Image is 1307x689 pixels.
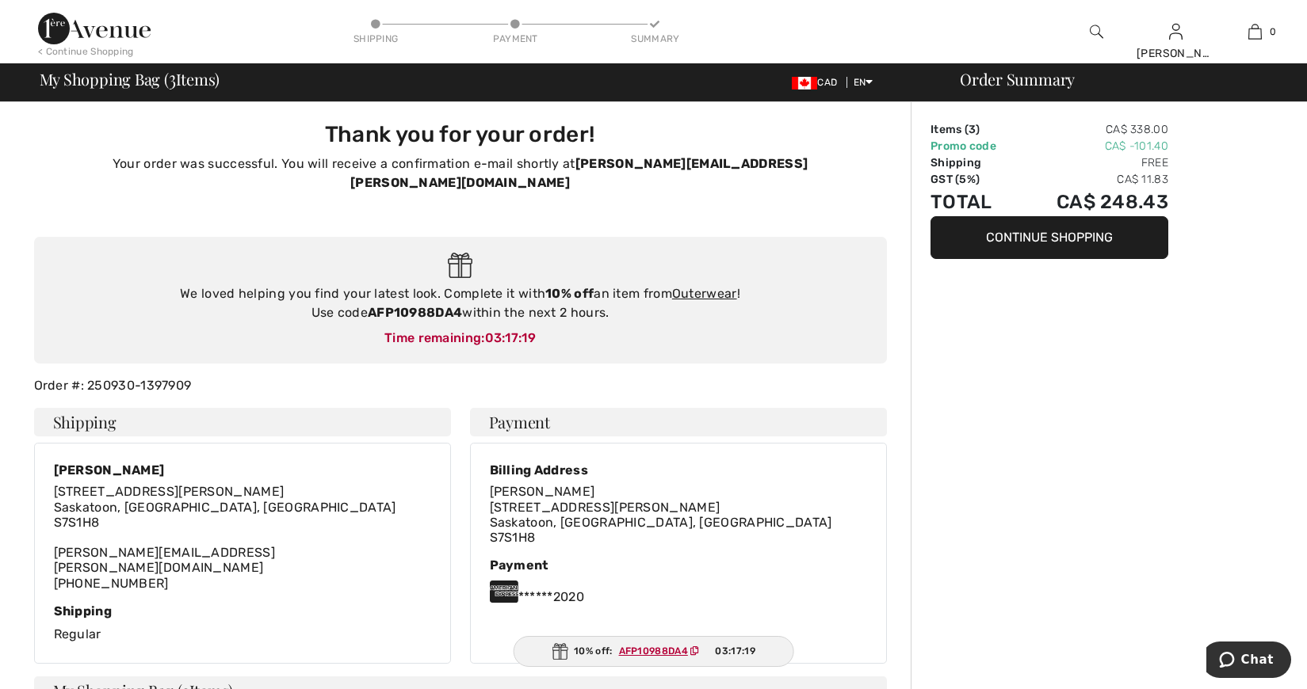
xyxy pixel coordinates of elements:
[1169,22,1183,41] img: My Info
[792,77,817,89] img: Canadian Dollar
[490,484,595,499] span: [PERSON_NAME]
[1018,188,1168,216] td: CA$ 248.43
[545,286,594,301] strong: 10% off
[38,13,151,44] img: 1ère Avenue
[931,154,1018,171] td: Shipping
[490,500,832,545] span: [STREET_ADDRESS][PERSON_NAME] Saskatoon, [GEOGRAPHIC_DATA], [GEOGRAPHIC_DATA] S7S1H8
[513,636,794,667] div: 10% off:
[941,71,1297,87] div: Order Summary
[50,329,871,348] div: Time remaining:
[169,67,176,88] span: 3
[54,484,431,590] div: [PERSON_NAME][EMAIL_ADDRESS][PERSON_NAME][DOMAIN_NAME] [PHONE_NUMBER]
[25,376,896,395] div: Order #: 250930-1397909
[1270,25,1276,39] span: 0
[350,156,808,190] strong: [PERSON_NAME][EMAIL_ADDRESS][PERSON_NAME][DOMAIN_NAME]
[1216,22,1294,41] a: 0
[1169,24,1183,39] a: Sign In
[491,32,539,46] div: Payment
[792,77,843,88] span: CAD
[44,121,877,148] h3: Thank you for your order!
[44,154,877,192] p: Your order was successful. You will receive a confirmation e-mail shortly at
[1018,121,1168,138] td: CA$ 338.00
[969,123,976,136] span: 3
[40,71,220,87] span: My Shopping Bag ( Items)
[368,305,462,320] strong: AFP10988DA4
[54,463,431,478] div: [PERSON_NAME]
[1090,22,1103,41] img: search the website
[619,645,688,657] ins: AFP10988DA4
[715,644,755,658] span: 03:17:19
[54,484,396,529] span: [STREET_ADDRESS][PERSON_NAME] Saskatoon, [GEOGRAPHIC_DATA], [GEOGRAPHIC_DATA] S7S1H8
[1018,154,1168,171] td: Free
[931,171,1018,188] td: GST (5%)
[672,286,737,301] a: Outerwear
[1137,45,1214,62] div: [PERSON_NAME]
[54,603,431,619] div: Shipping
[931,138,1018,154] td: Promo code
[931,188,1018,216] td: Total
[552,643,568,660] img: Gift.svg
[1248,22,1262,41] img: My Bag
[485,330,536,345] span: 03:17:19
[470,408,887,436] h4: Payment
[54,603,431,644] div: Regular
[854,77,873,88] span: EN
[931,216,1168,259] button: Continue Shopping
[448,253,472,279] img: Gift.svg
[631,32,678,46] div: Summary
[931,121,1018,138] td: Items ( )
[1018,171,1168,188] td: CA$ 11.83
[352,32,399,46] div: Shipping
[490,558,867,573] div: Payment
[34,408,451,436] h4: Shipping
[1206,641,1291,681] iframe: Opens a widget where you can chat to one of our agents
[38,44,134,59] div: < Continue Shopping
[490,463,832,478] div: Billing Address
[1018,138,1168,154] td: CA$ -101.40
[50,284,871,322] div: We loved helping you find your latest look. Complete it with an item from ! Use code within the n...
